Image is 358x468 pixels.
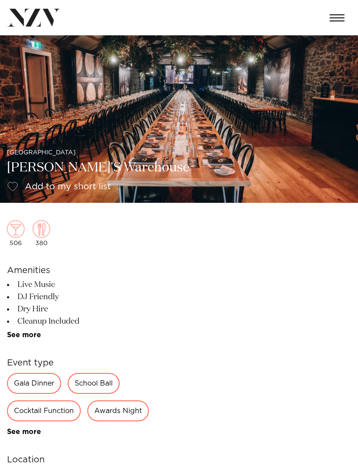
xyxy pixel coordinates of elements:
[7,264,149,277] h6: Amenities
[7,279,149,291] li: Live Music
[7,9,60,27] img: nzv-logo.png
[7,373,61,394] div: Gala Dinner
[7,400,81,421] div: Cocktail Function
[87,400,149,421] div: Awards Night
[7,453,149,466] h6: Location
[7,220,24,246] div: 506
[7,303,149,315] li: Dry Hire
[7,356,149,369] h6: Event type
[7,291,149,303] li: DJ Friendly
[33,220,50,246] div: 380
[33,220,50,238] img: dining.png
[7,220,24,238] img: cocktail.png
[68,373,120,394] div: School Ball
[7,315,149,328] li: Cleanup Included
